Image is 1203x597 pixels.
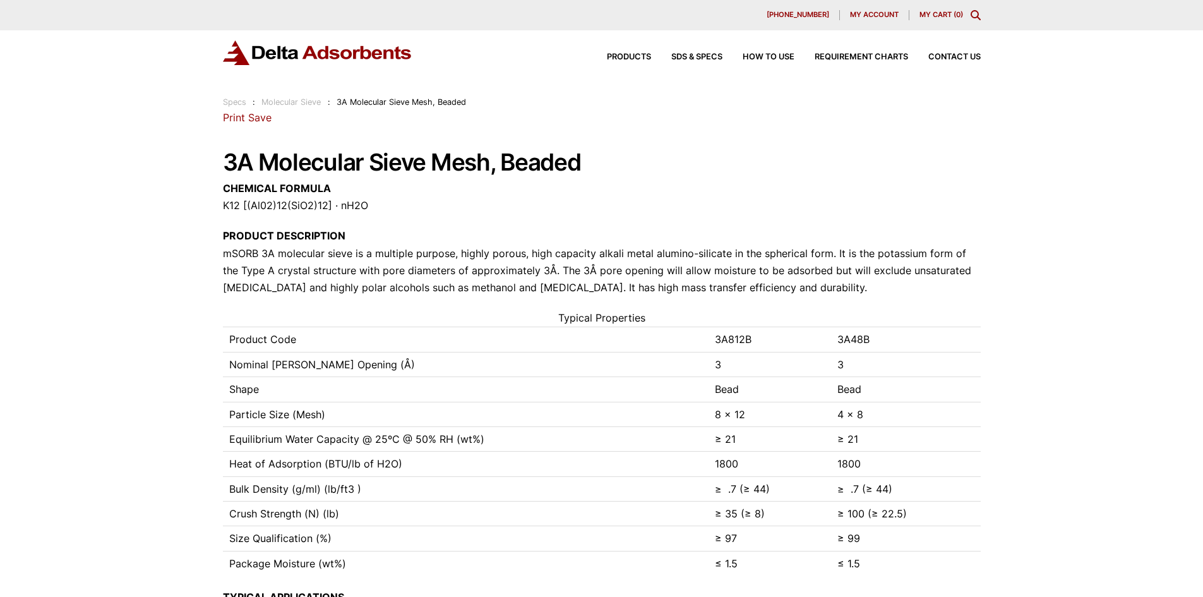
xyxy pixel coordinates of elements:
[928,53,981,61] span: Contact Us
[831,327,980,352] td: 3A48B
[223,476,709,501] td: Bulk Density (g/ml) (lb/ft3 )
[223,40,412,65] img: Delta Adsorbents
[223,426,709,451] td: Equilibrium Water Capacity @ 25ºC @ 50% RH (wt%)
[223,402,709,426] td: Particle Size (Mesh)
[709,402,831,426] td: 8 x 12
[709,327,831,352] td: 3A812B
[767,11,829,18] span: [PHONE_NUMBER]
[328,97,330,107] span: :
[709,377,831,402] td: Bead
[223,327,709,352] td: Product Code
[722,53,794,61] a: How to Use
[337,97,466,107] span: 3A Molecular Sieve Mesh, Beaded
[223,150,981,176] h1: 3A Molecular Sieve Mesh, Beaded
[831,452,980,476] td: 1800
[709,551,831,576] td: ≤ 1.5
[587,53,651,61] a: Products
[223,310,981,327] caption: Typical Properties
[223,526,709,551] td: Size Qualification (%)
[831,526,980,551] td: ≥ 99
[223,180,981,214] p: K12 [(Al02)12(SiO2)12] · nH2O
[223,377,709,402] td: Shape
[223,227,981,296] p: mSORB 3A molecular sieve is a multiple purpose, highly porous, high capacity alkali metal alumino...
[671,53,722,61] span: SDS & SPECS
[840,10,909,20] a: My account
[709,476,831,501] td: ≥ .7 (≥ 44)
[223,97,246,107] a: Specs
[248,111,272,124] a: Save
[831,551,980,576] td: ≤ 1.5
[831,352,980,377] td: 3
[971,10,981,20] div: Toggle Modal Content
[743,53,794,61] span: How to Use
[794,53,908,61] a: Requirement Charts
[831,377,980,402] td: Bead
[815,53,908,61] span: Requirement Charts
[709,426,831,451] td: ≥ 21
[757,10,840,20] a: [PHONE_NUMBER]
[831,502,980,526] td: ≥ 100 (≥ 22.5)
[223,111,245,124] a: Print
[709,502,831,526] td: ≥ 35 (≥ 8)
[908,53,981,61] a: Contact Us
[709,526,831,551] td: ≥ 97
[607,53,651,61] span: Products
[831,426,980,451] td: ≥ 21
[831,402,980,426] td: 4 x 8
[919,10,963,19] a: My Cart (0)
[223,182,331,195] strong: CHEMICAL FORMULA
[831,476,980,501] td: ≥ .7 (≥ 44)
[223,551,709,576] td: Package Moisture (wt%)
[709,352,831,377] td: 3
[709,452,831,476] td: 1800
[223,352,709,377] td: Nominal [PERSON_NAME] Opening (Å)
[253,97,255,107] span: :
[850,11,899,18] span: My account
[223,452,709,476] td: Heat of Adsorption (BTU/lb of H2O)
[956,10,961,19] span: 0
[223,229,345,242] strong: PRODUCT DESCRIPTION
[261,97,321,107] a: Molecular Sieve
[223,502,709,526] td: Crush Strength (N) (lb)
[651,53,722,61] a: SDS & SPECS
